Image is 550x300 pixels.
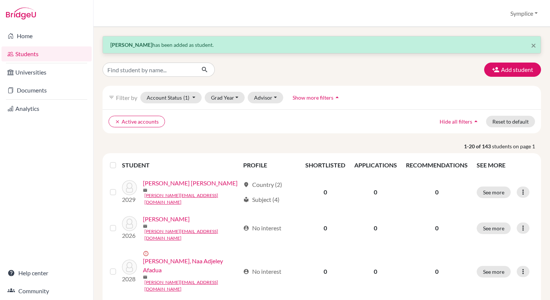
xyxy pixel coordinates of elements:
[143,251,150,257] span: error_outline
[243,225,249,231] span: account_circle
[406,267,468,276] p: 0
[143,275,147,279] span: mail
[243,269,249,275] span: account_circle
[286,92,347,103] button: Show more filtersarrow_drop_up
[122,275,137,284] p: 2028
[110,41,533,49] p: has been added as student.
[477,266,511,278] button: See more
[243,182,249,188] span: location_on
[301,156,350,174] th: SHORTLISTED
[492,142,541,150] span: students on page 1
[115,119,120,124] i: clear
[122,180,137,195] img: Adetola, Samuel Leslie Adelani Malik
[477,187,511,198] button: See more
[301,246,350,297] td: 0
[301,174,350,210] td: 0
[350,156,401,174] th: APPLICATIONS
[293,94,333,101] span: Show more filters
[472,156,538,174] th: SEE MORE
[1,266,92,281] a: Help center
[350,246,401,297] td: 0
[406,188,468,197] p: 0
[486,116,535,127] button: Reset to default
[350,210,401,246] td: 0
[140,92,202,103] button: Account Status(1)
[333,94,341,101] i: arrow_drop_up
[433,116,486,127] button: Hide all filtersarrow_drop_up
[440,118,472,125] span: Hide all filters
[243,195,279,204] div: Subject (4)
[143,257,240,275] a: [PERSON_NAME], Naa Adjeley Afadua
[122,195,137,204] p: 2029
[144,192,240,206] a: [PERSON_NAME][EMAIL_ADDRESS][DOMAIN_NAME]
[205,92,245,103] button: Grad Year
[1,65,92,80] a: Universities
[507,6,541,21] button: Symplice
[243,224,281,233] div: No interest
[143,188,147,193] span: mail
[1,46,92,61] a: Students
[122,216,137,231] img: Adetona, Jasmine Oyinkansola
[531,41,536,50] button: Close
[1,28,92,43] a: Home
[477,222,511,234] button: See more
[239,156,301,174] th: PROFILE
[116,94,137,101] span: Filter by
[144,228,240,242] a: [PERSON_NAME][EMAIL_ADDRESS][DOMAIN_NAME]
[484,63,541,77] button: Add student
[350,174,401,210] td: 0
[1,101,92,116] a: Analytics
[464,142,492,150] strong: 1-20 of 143
[183,94,189,101] span: (1)
[406,224,468,233] p: 0
[401,156,472,174] th: RECOMMENDATIONS
[248,92,283,103] button: Advisor
[301,210,350,246] td: 0
[143,179,238,188] a: [PERSON_NAME] [PERSON_NAME]
[109,116,165,127] button: clearActive accounts
[143,215,190,224] a: [PERSON_NAME]
[144,279,240,293] a: [PERSON_NAME][EMAIL_ADDRESS][DOMAIN_NAME]
[472,118,480,125] i: arrow_drop_up
[143,224,147,228] span: mail
[243,197,249,203] span: local_library
[1,83,92,98] a: Documents
[103,63,195,77] input: Find student by name...
[110,42,152,48] strong: [PERSON_NAME]
[122,231,137,240] p: 2026
[6,7,36,19] img: Bridge-U
[122,156,239,174] th: STUDENT
[243,267,281,276] div: No interest
[531,40,536,51] span: ×
[109,94,114,100] i: filter_list
[1,284,92,299] a: Community
[122,260,137,275] img: Adjei, Naa Adjeley Afadua
[243,180,282,189] div: Country (2)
